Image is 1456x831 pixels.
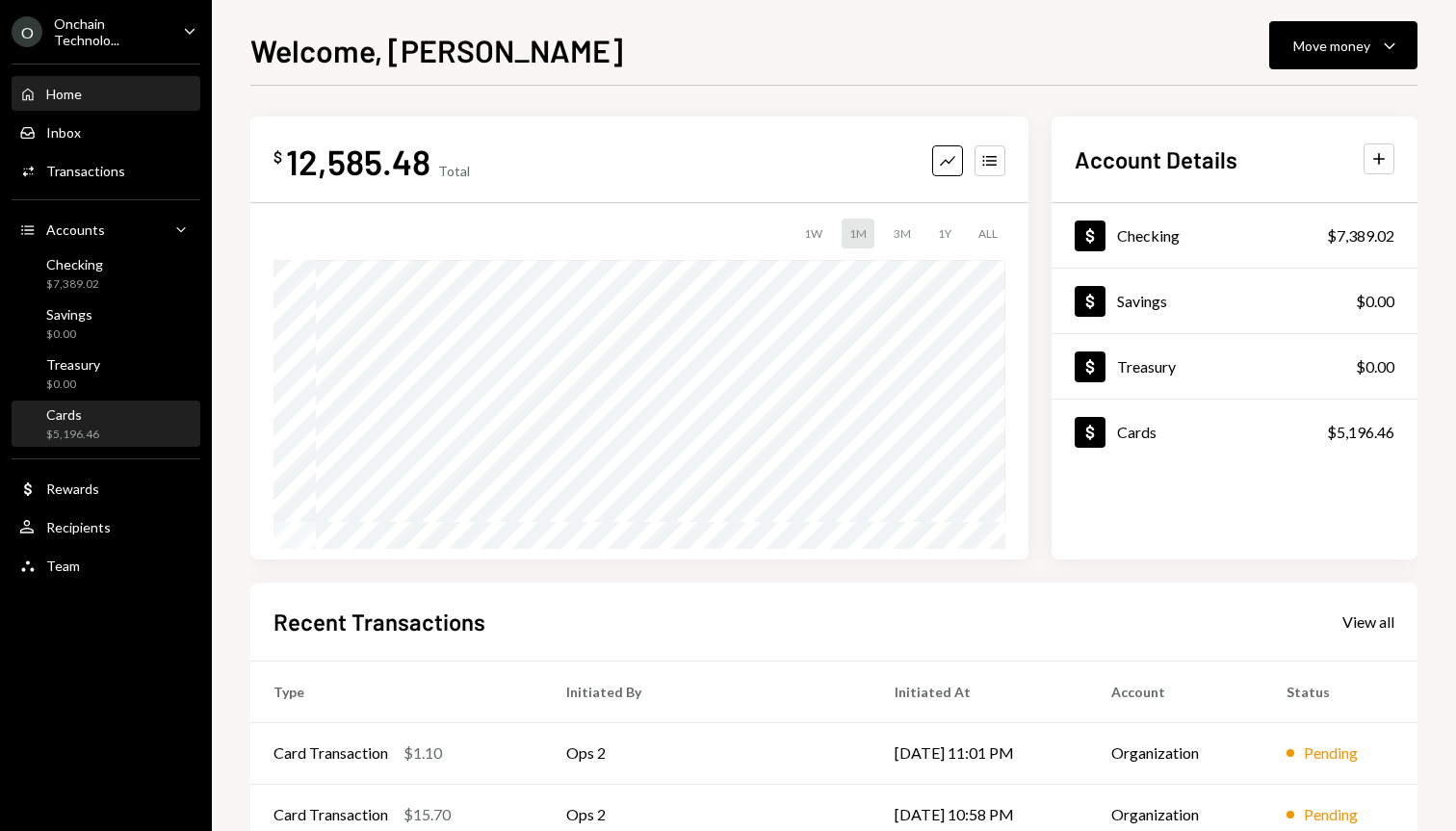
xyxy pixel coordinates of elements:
div: 1M [842,219,874,248]
div: ALL [971,219,1005,248]
div: Checking [1117,226,1180,245]
div: Cards [1117,423,1157,441]
div: Onchain Technolo... [54,15,168,48]
div: $0.00 [46,326,92,343]
div: Treasury [1117,357,1176,376]
a: Accounts [12,212,200,247]
div: O [12,16,42,47]
a: View all [1342,610,1394,632]
div: $0.00 [1356,355,1394,378]
a: Savings$0.00 [12,300,200,347]
a: Cards$5,196.46 [1052,400,1417,464]
th: Initiated At [871,661,1088,722]
a: Treasury$0.00 [12,351,200,397]
div: $0.00 [46,377,100,393]
div: Inbox [46,124,81,141]
a: Transactions [12,153,200,188]
div: Recipients [46,519,111,535]
td: Ops 2 [543,722,872,784]
div: $5,196.46 [46,427,99,443]
td: [DATE] 11:01 PM [871,722,1088,784]
a: Recipients [12,509,200,544]
div: Pending [1304,741,1358,765]
div: Savings [46,306,92,323]
a: Savings$0.00 [1052,269,1417,333]
div: Pending [1304,803,1358,826]
div: $15.70 [403,803,451,826]
div: Treasury [46,356,100,373]
div: Cards [46,406,99,423]
div: Move money [1293,36,1370,56]
div: View all [1342,612,1394,632]
button: Move money [1269,21,1417,69]
div: $7,389.02 [1327,224,1394,247]
a: Treasury$0.00 [1052,334,1417,399]
th: Initiated By [543,661,872,722]
a: Checking$7,389.02 [12,250,200,297]
th: Account [1088,661,1263,722]
div: Checking [46,256,103,273]
h2: Account Details [1075,143,1237,175]
div: Accounts [46,221,105,238]
a: Inbox [12,115,200,149]
h2: Recent Transactions [273,606,485,637]
th: Status [1263,661,1417,722]
div: Home [46,86,82,102]
div: $1.10 [403,741,442,765]
div: Card Transaction [273,741,388,765]
div: 12,585.48 [286,140,430,183]
div: $7,389.02 [46,276,103,293]
td: Organization [1088,722,1263,784]
div: Card Transaction [273,803,388,826]
div: 1W [796,219,830,248]
div: Savings [1117,292,1167,310]
a: Checking$7,389.02 [1052,203,1417,268]
div: Rewards [46,480,99,497]
a: Cards$5,196.46 [12,401,200,447]
div: Total [438,163,470,179]
div: $ [273,147,282,167]
div: $0.00 [1356,290,1394,313]
a: Team [12,548,200,583]
a: Home [12,76,200,111]
h1: Welcome, [PERSON_NAME] [250,31,623,69]
div: 3M [886,219,919,248]
div: $5,196.46 [1327,421,1394,444]
div: Team [46,558,80,574]
div: 1Y [930,219,959,248]
a: Rewards [12,471,200,506]
th: Type [250,661,543,722]
div: Transactions [46,163,125,179]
